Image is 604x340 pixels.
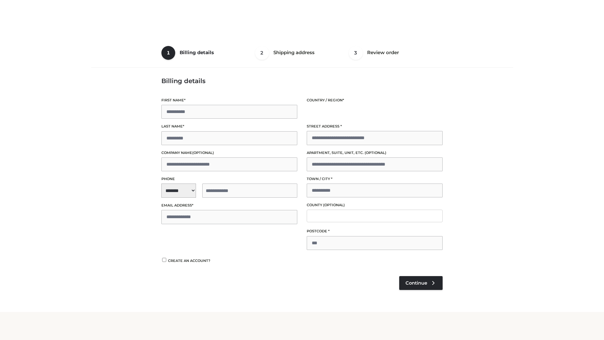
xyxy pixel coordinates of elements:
[192,150,214,155] span: (optional)
[168,258,210,263] span: Create an account?
[161,176,297,182] label: Phone
[161,77,443,85] h3: Billing details
[307,176,443,182] label: Town / City
[307,123,443,129] label: Street address
[307,228,443,234] label: Postcode
[307,150,443,156] label: Apartment, suite, unit, etc.
[307,97,443,103] label: Country / Region
[323,203,345,207] span: (optional)
[405,280,427,286] span: Continue
[161,150,297,156] label: Company name
[307,202,443,208] label: County
[161,202,297,208] label: Email address
[399,276,443,290] a: Continue
[161,258,167,262] input: Create an account?
[161,97,297,103] label: First name
[365,150,386,155] span: (optional)
[161,123,297,129] label: Last name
